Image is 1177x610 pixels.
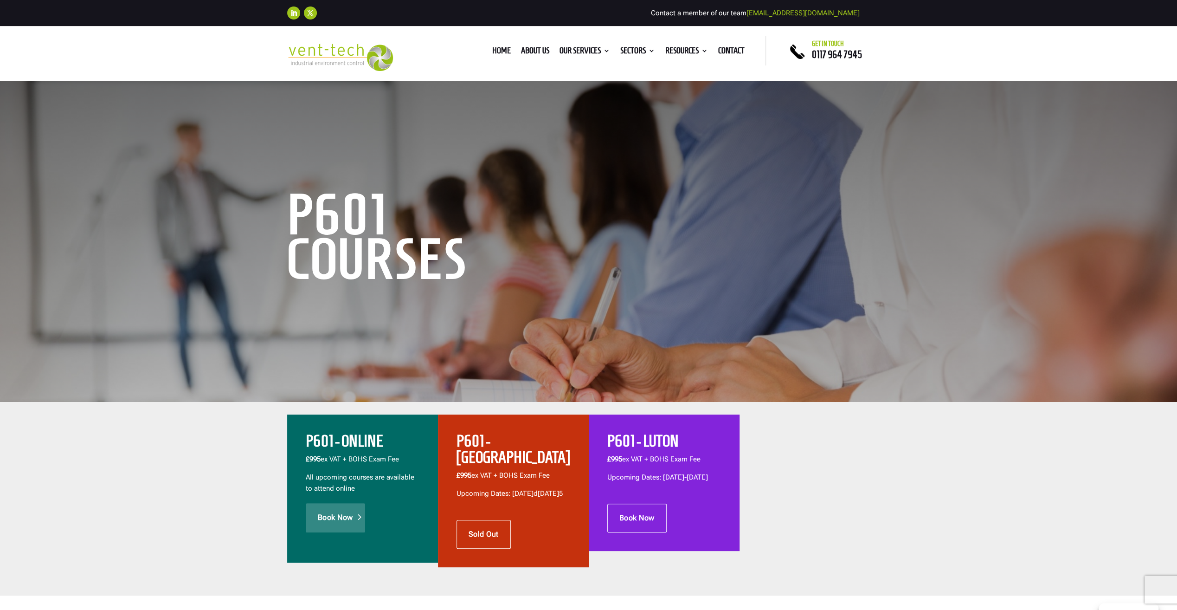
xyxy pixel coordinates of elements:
p: Upcoming Dates: [DATE]-[DATE] [607,472,721,483]
img: 2023-09-27T08_35_16.549ZVENT-TECH---Clear-background [287,44,393,71]
span: All upcoming courses are available to attend online [306,473,414,493]
span: Get in touch [812,40,844,47]
h1: P601 Courses [287,192,570,286]
a: Sectors [620,47,655,58]
b: £995 [306,455,321,463]
a: Contact [718,47,745,58]
a: [EMAIL_ADDRESS][DOMAIN_NAME] [746,9,860,17]
a: Book Now [306,503,365,532]
p: Upcoming Dates: [DATE]d[DATE]5 [457,488,570,500]
a: Home [492,47,511,58]
p: ex VAT + BOHS Exam Fee [607,454,721,472]
a: Follow on X [304,6,317,19]
a: Sold Out [457,520,511,549]
a: Resources [665,47,708,58]
h2: P601 - [GEOGRAPHIC_DATA] [457,433,570,470]
span: £995 [457,471,471,480]
span: £995 [607,455,622,463]
a: Book Now [607,504,667,532]
a: Our Services [560,47,610,58]
h2: P601 - LUTON [607,433,721,454]
a: Follow on LinkedIn [287,6,300,19]
h2: P601 - ONLINE [306,433,419,454]
p: ex VAT + BOHS Exam Fee [457,470,570,488]
p: ex VAT + BOHS Exam Fee [306,454,419,472]
a: About us [521,47,549,58]
a: 0117 964 7945 [812,49,862,60]
span: Contact a member of our team [651,9,860,17]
